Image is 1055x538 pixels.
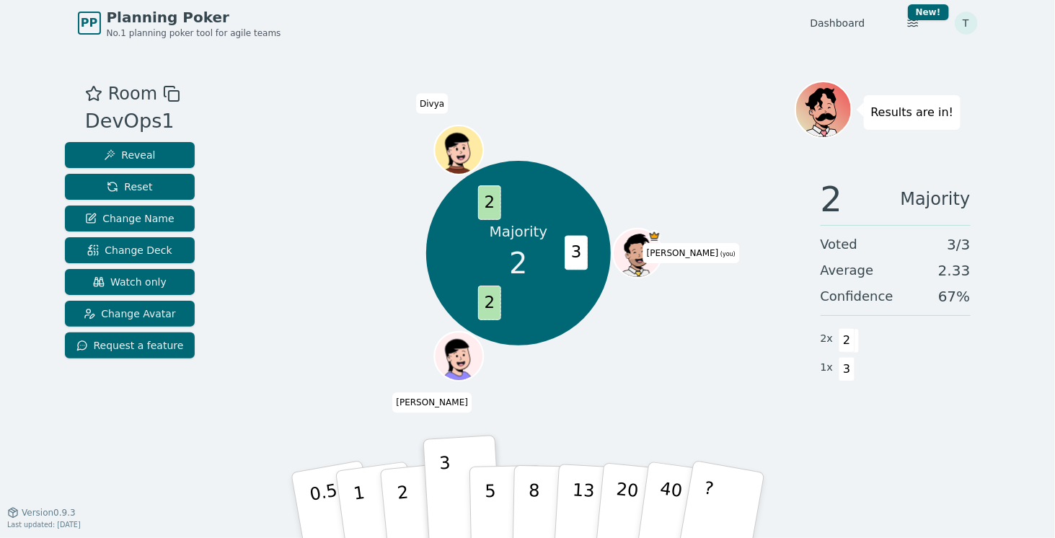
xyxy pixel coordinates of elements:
[614,230,661,276] button: Click to change your avatar
[65,174,195,200] button: Reset
[85,211,174,226] span: Change Name
[107,180,152,194] span: Reset
[65,269,195,295] button: Watch only
[821,260,874,281] span: Average
[908,4,949,20] div: New!
[821,331,834,347] span: 2 x
[955,12,978,35] button: T
[65,237,195,263] button: Change Deck
[478,286,501,320] span: 2
[947,234,970,255] span: 3 / 3
[392,392,472,413] span: Click to change your name
[901,182,971,216] span: Majority
[65,301,195,327] button: Change Avatar
[821,182,843,216] span: 2
[65,206,195,231] button: Change Name
[900,10,926,36] button: New!
[81,14,97,32] span: PP
[811,16,865,30] a: Dashboard
[85,107,180,136] div: DevOps1
[648,230,661,242] span: Tim is the host
[93,275,167,289] span: Watch only
[509,242,527,285] span: 2
[871,102,954,123] p: Results are in!
[490,221,548,242] p: Majority
[107,7,281,27] span: Planning Poker
[438,453,454,532] p: 3
[65,142,195,168] button: Reveal
[108,81,157,107] span: Room
[938,260,971,281] span: 2.33
[107,27,281,39] span: No.1 planning poker tool for agile teams
[478,186,501,221] span: 2
[821,234,858,255] span: Voted
[104,148,155,162] span: Reveal
[84,307,176,321] span: Change Avatar
[821,360,834,376] span: 1 x
[85,81,102,107] button: Add as favourite
[839,328,855,353] span: 2
[565,236,588,270] span: 3
[938,286,970,307] span: 67 %
[7,507,76,519] button: Version0.9.3
[416,94,448,114] span: Click to change your name
[719,251,736,257] span: (you)
[643,243,739,263] span: Click to change your name
[7,521,81,529] span: Last updated: [DATE]
[87,243,172,257] span: Change Deck
[839,357,855,382] span: 3
[22,507,76,519] span: Version 0.9.3
[76,338,184,353] span: Request a feature
[78,7,281,39] a: PPPlanning PokerNo.1 planning poker tool for agile teams
[821,286,893,307] span: Confidence
[65,332,195,358] button: Request a feature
